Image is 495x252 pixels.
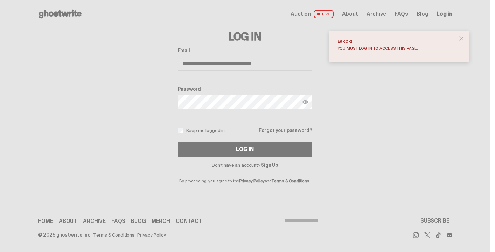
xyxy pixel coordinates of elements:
h3: Log In [178,31,312,42]
label: Password [178,86,312,92]
div: You must log in to access this page. [337,46,455,50]
a: Terms & Conditions [272,178,309,184]
a: About [342,11,358,17]
img: Show password [302,99,308,105]
button: Log In [178,142,312,157]
a: About [59,218,77,224]
a: Forgot your password? [259,128,312,133]
a: Home [38,218,53,224]
a: Log in [437,11,452,17]
input: Keep me logged in [178,128,183,133]
a: Blog [417,11,428,17]
a: Blog [131,218,146,224]
a: FAQs [111,218,125,224]
button: close [455,32,468,45]
a: Archive [367,11,386,17]
a: Archive [83,218,106,224]
p: By proceeding, you agree to the and . [178,168,312,183]
div: Log In [236,147,253,152]
span: LIVE [314,10,334,18]
label: Keep me logged in [178,128,225,133]
a: Contact [176,218,202,224]
a: FAQs [395,11,408,17]
label: Email [178,48,312,53]
a: Auction LIVE [291,10,333,18]
a: Terms & Conditions [93,232,134,237]
a: Sign Up [261,162,278,168]
button: SUBSCRIBE [418,214,452,228]
div: © 2025 ghostwrite inc [38,232,90,237]
a: Merch [152,218,170,224]
a: Privacy Policy [137,232,166,237]
a: Privacy Policy [239,178,264,184]
div: Error! [337,39,455,43]
span: Auction [291,11,311,17]
p: Don't have an account? [178,163,312,168]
